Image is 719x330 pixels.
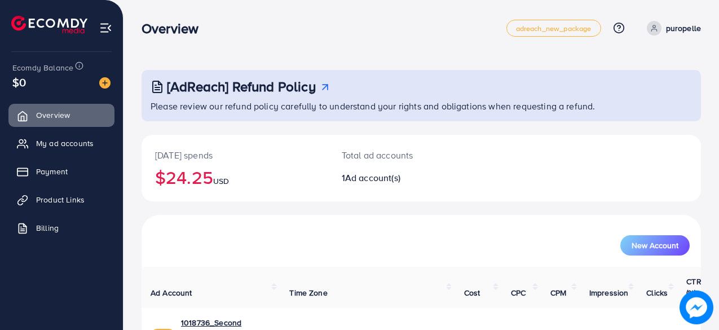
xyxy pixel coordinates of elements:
[646,287,668,298] span: Clicks
[167,78,316,95] h3: [AdReach] Refund Policy
[8,160,114,183] a: Payment
[345,171,400,184] span: Ad account(s)
[589,287,629,298] span: Impression
[151,287,192,298] span: Ad Account
[666,21,701,35] p: puropelle
[36,222,59,234] span: Billing
[99,21,112,34] img: menu
[99,77,111,89] img: image
[620,235,690,256] button: New Account
[642,21,701,36] a: puropelle
[151,99,694,113] p: Please review our refund policy carefully to understand your rights and obligations when requesti...
[550,287,566,298] span: CPM
[11,16,87,33] img: logo
[342,173,455,183] h2: 1
[36,166,68,177] span: Payment
[8,132,114,155] a: My ad accounts
[36,109,70,121] span: Overview
[155,166,315,188] h2: $24.25
[516,25,592,32] span: adreach_new_package
[680,291,713,324] img: image
[506,20,601,37] a: adreach_new_package
[36,138,94,149] span: My ad accounts
[632,241,678,249] span: New Account
[686,276,701,298] span: CTR (%)
[142,20,208,37] h3: Overview
[511,287,526,298] span: CPC
[213,175,229,187] span: USD
[155,148,315,162] p: [DATE] spends
[36,194,85,205] span: Product Links
[8,188,114,211] a: Product Links
[289,287,327,298] span: Time Zone
[8,104,114,126] a: Overview
[464,287,480,298] span: Cost
[342,148,455,162] p: Total ad accounts
[12,62,73,73] span: Ecomdy Balance
[8,217,114,239] a: Billing
[12,74,26,90] span: $0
